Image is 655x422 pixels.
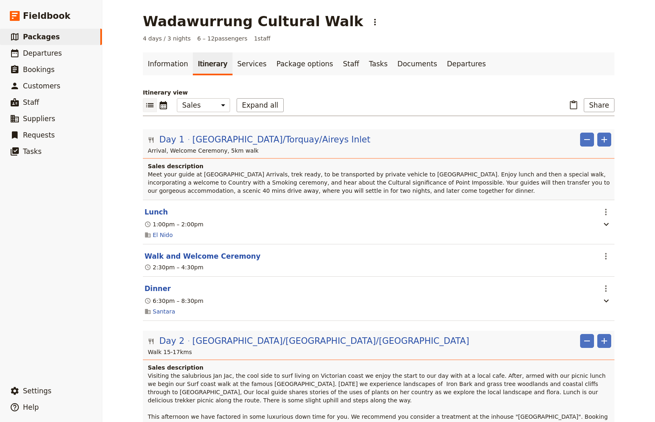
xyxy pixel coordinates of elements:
a: El Nido [153,231,173,239]
a: Departures [442,52,491,75]
div: 2:30pm – 4:30pm [145,263,203,271]
button: Edit this itinerary item [145,284,171,293]
a: Services [233,52,272,75]
span: Settings [23,387,52,395]
p: Walk 15-17kms [148,348,611,356]
button: Paste itinerary item [567,98,580,112]
button: Remove [580,133,594,147]
a: Documents [393,52,442,75]
div: 6:30pm – 8:30pm [145,297,203,305]
span: 4 days / 3 nights [143,34,191,43]
p: Itinerary view [143,88,614,97]
span: Departures [23,49,62,57]
span: 1 staff [254,34,270,43]
span: Day 2 [159,335,185,347]
span: Fieldbook [23,10,70,22]
button: Expand all [237,98,284,112]
button: Edit day information [148,335,469,347]
button: Calendar view [157,98,170,112]
button: Add [597,133,611,147]
div: 1:00pm – 2:00pm [145,220,203,228]
span: Tasks [23,147,42,156]
a: Itinerary [193,52,232,75]
span: Customers [23,82,60,90]
span: 6 – 12 passengers [197,34,248,43]
a: Information [143,52,193,75]
button: Actions [599,282,613,296]
a: Santara [153,307,175,316]
a: Staff [338,52,364,75]
button: Add [597,334,611,348]
a: Tasks [364,52,393,75]
span: [GEOGRAPHIC_DATA]/[GEOGRAPHIC_DATA]/[GEOGRAPHIC_DATA] [192,335,469,347]
span: Requests [23,131,55,139]
p: Meet your guide at [GEOGRAPHIC_DATA] Arrivals, trek ready, to be transported by private vehicle t... [148,170,611,195]
h4: Sales description [148,162,611,170]
span: Packages [23,33,60,41]
span: Day 1 [159,133,185,146]
p: Arrival, Welcome Ceremony, 5km walk [148,147,611,155]
span: Bookings [23,65,54,74]
button: Edit this itinerary item [145,207,168,217]
h4: Sales description [148,363,611,372]
span: Help [23,403,39,411]
button: Actions [599,205,613,219]
span: Suppliers [23,115,55,123]
button: Edit this itinerary item [145,251,260,261]
span: [GEOGRAPHIC_DATA]/Torquay/Aireys Inlet [192,133,370,146]
a: Package options [271,52,338,75]
h1: Wadawurrung Cultural Walk [143,13,363,29]
button: Edit day information [148,133,370,146]
button: Actions [599,249,613,263]
button: Share [584,98,614,112]
span: Staff [23,98,39,106]
button: Remove [580,334,594,348]
button: List view [143,98,157,112]
button: Actions [368,15,382,29]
